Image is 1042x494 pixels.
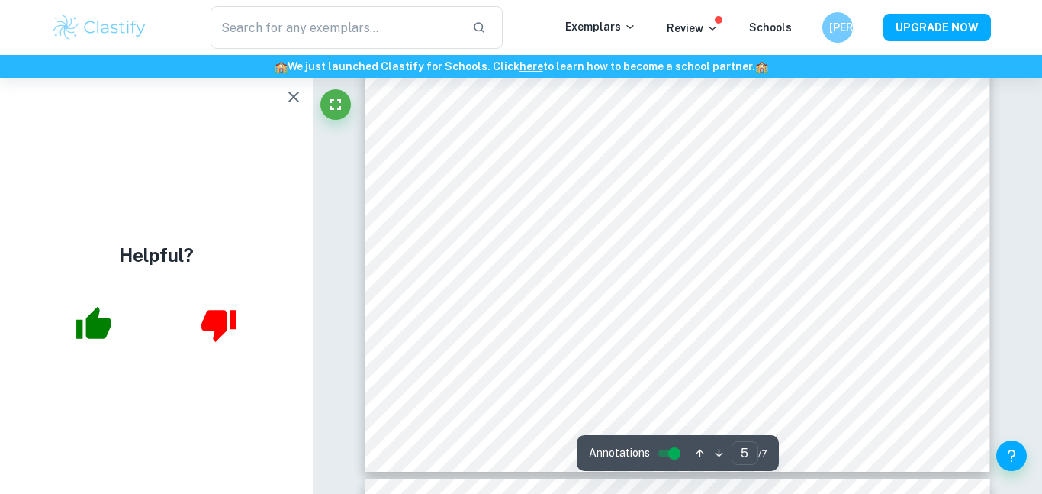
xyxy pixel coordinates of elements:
h4: Helpful? [119,241,194,269]
button: Help and Feedback [996,441,1027,471]
p: Review [667,20,719,37]
span: / 7 [758,447,767,460]
button: UPGRADE NOW [883,14,991,41]
span: 🏫 [755,60,768,73]
a: here [519,60,543,73]
h6: We just launched Clastify for Schools. Click to learn how to become a school partner. [3,58,1039,75]
h6: [PERSON_NAME] [829,19,847,36]
a: Schools [749,21,792,34]
button: Fullscreen [320,89,351,120]
span: 🏫 [275,60,288,73]
img: Clastify logo [51,12,148,43]
input: Search for any exemplars... [211,6,460,49]
p: Exemplars [565,18,636,35]
button: [PERSON_NAME] [822,12,853,43]
span: Annotations [589,445,650,461]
